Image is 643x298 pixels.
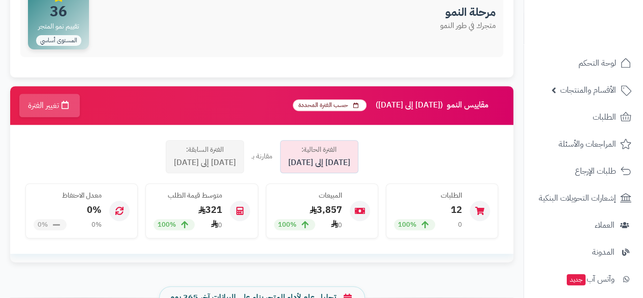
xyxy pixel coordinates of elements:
a: طلبات الإرجاع [530,159,637,183]
span: 100% [398,220,416,230]
span: 100% [278,220,296,230]
div: 0 [331,220,342,230]
h3: مرحلة النمو [440,6,496,18]
span: ([DATE] إلى [DATE]) [376,101,443,110]
span: حسب الفترة المحددة [293,99,366,111]
a: إشعارات التحويلات البنكية [530,186,637,210]
a: المراجعات والأسئلة [530,132,637,156]
a: وآتس آبجديد [530,267,637,291]
span: جديد [567,274,586,285]
div: 321 [154,203,222,216]
span: وآتس آب [566,272,615,286]
p: متجرك في طور النمو [440,20,496,31]
a: لوحة التحكم [530,51,637,75]
span: الأقسام والمنتجات [560,83,616,97]
span: الطلبات [593,110,616,124]
div: 0% [34,203,102,216]
span: 36 [35,5,82,19]
a: الطلبات [530,105,637,129]
a: المدونة [530,240,637,264]
button: تغيير الفترة [19,94,80,117]
a: العملاء [530,213,637,237]
h4: متوسط قيمة الطلب [154,192,222,199]
span: الفترة الحالية: [301,145,336,155]
div: 0 [458,220,462,230]
span: طلبات الإرجاع [575,164,616,178]
span: لوحة التحكم [578,56,616,70]
div: 12 [394,203,462,216]
span: تقييم نمو المتجر [35,21,82,32]
div: 0 [211,220,222,230]
div: مقارنة بـ [252,151,272,161]
span: [DATE] إلى [DATE] [288,157,350,169]
div: 0% [91,220,102,230]
span: المستوى أساسي [36,35,81,46]
span: المدونة [592,245,615,259]
span: المراجعات والأسئلة [559,137,616,151]
span: [DATE] إلى [DATE] [174,157,236,169]
h4: المبيعات [274,192,342,199]
h4: الطلبات [394,192,462,199]
div: 3,857 [274,203,342,216]
span: العملاء [595,218,615,232]
h4: معدل الاحتفاظ [34,192,102,199]
span: إشعارات التحويلات البنكية [539,191,616,205]
span: 100% [158,220,176,230]
span: 0% [38,220,48,230]
span: الفترة السابقة: [186,145,224,155]
h3: مقاييس النمو [293,99,506,111]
